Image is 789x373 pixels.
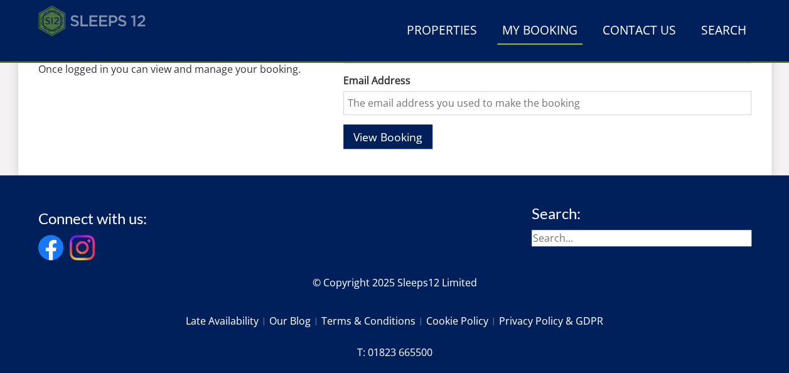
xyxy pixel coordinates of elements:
button: View Booking [343,124,432,149]
a: Search [696,17,751,45]
img: Sleeps 12 [38,5,146,36]
h3: Connect with us: [38,210,147,227]
a: My Booking [497,17,582,45]
input: The email address you used to make the booking [343,91,751,115]
input: Search... [532,230,751,246]
p: © Copyright 2025 Sleeps12 Limited [38,275,751,290]
a: Terms & Conditions [321,310,426,332]
a: Cookie Policy [426,310,499,332]
p: Once logged in you can view and manage your booking. [38,62,324,77]
a: Contact Us [598,17,681,45]
a: Privacy Policy & GDPR [499,310,603,332]
img: Facebook [38,235,63,260]
label: Email Address [343,73,751,88]
a: T: 01823 665500 [357,342,432,363]
span: View Booking [353,129,422,144]
a: Late Availability [186,310,269,332]
iframe: Customer reviews powered by Trustpilot [32,44,164,55]
a: Properties [402,17,482,45]
img: Instagram [70,235,95,260]
a: Our Blog [269,310,321,332]
h3: Search: [532,205,751,222]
